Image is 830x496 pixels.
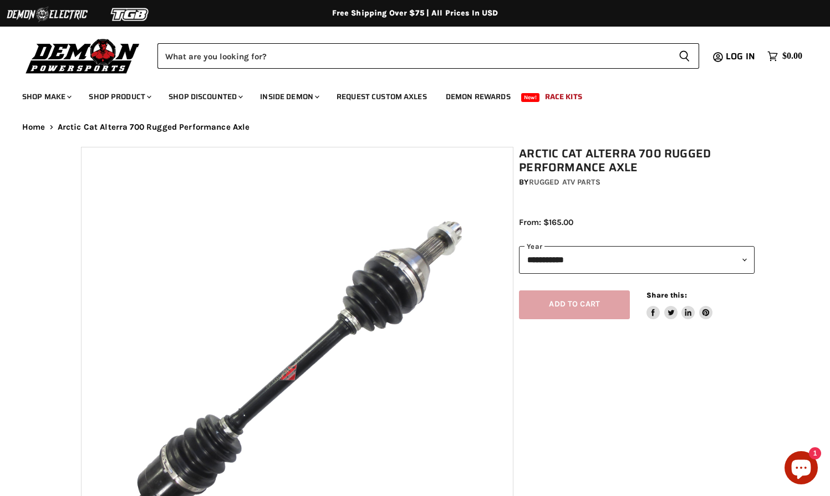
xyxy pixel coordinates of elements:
[328,85,435,108] a: Request Custom Axles
[646,291,686,299] span: Share this:
[670,43,699,69] button: Search
[726,49,755,63] span: Log in
[646,290,712,320] aside: Share this:
[521,93,540,102] span: New!
[537,85,590,108] a: Race Kits
[22,122,45,132] a: Home
[160,85,249,108] a: Shop Discounted
[782,51,802,62] span: $0.00
[519,176,755,188] div: by
[22,36,144,75] img: Demon Powersports
[89,4,172,25] img: TGB Logo 2
[252,85,326,108] a: Inside Demon
[14,85,78,108] a: Shop Make
[529,177,600,187] a: Rugged ATV Parts
[519,217,573,227] span: From: $165.00
[437,85,519,108] a: Demon Rewards
[157,43,670,69] input: Search
[58,122,250,132] span: Arctic Cat Alterra 700 Rugged Performance Axle
[781,451,821,487] inbox-online-store-chat: Shopify online store chat
[157,43,699,69] form: Product
[519,246,755,273] select: year
[519,147,755,175] h1: Arctic Cat Alterra 700 Rugged Performance Axle
[14,81,800,108] ul: Main menu
[80,85,158,108] a: Shop Product
[721,52,762,62] a: Log in
[6,4,89,25] img: Demon Electric Logo 2
[762,48,808,64] a: $0.00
